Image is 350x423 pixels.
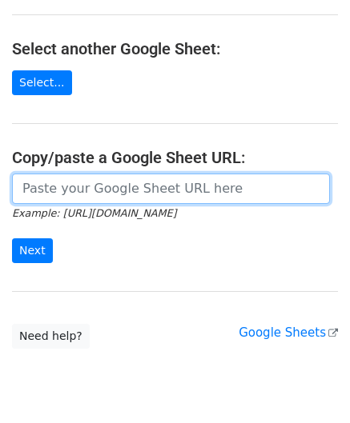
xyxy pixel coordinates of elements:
[12,207,176,219] small: Example: [URL][DOMAIN_NAME]
[239,325,338,340] a: Google Sheets
[12,324,90,349] a: Need help?
[270,346,350,423] iframe: Chat Widget
[12,174,330,204] input: Paste your Google Sheet URL here
[12,148,338,167] h4: Copy/paste a Google Sheet URL:
[12,238,53,263] input: Next
[12,70,72,95] a: Select...
[12,39,338,58] h4: Select another Google Sheet:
